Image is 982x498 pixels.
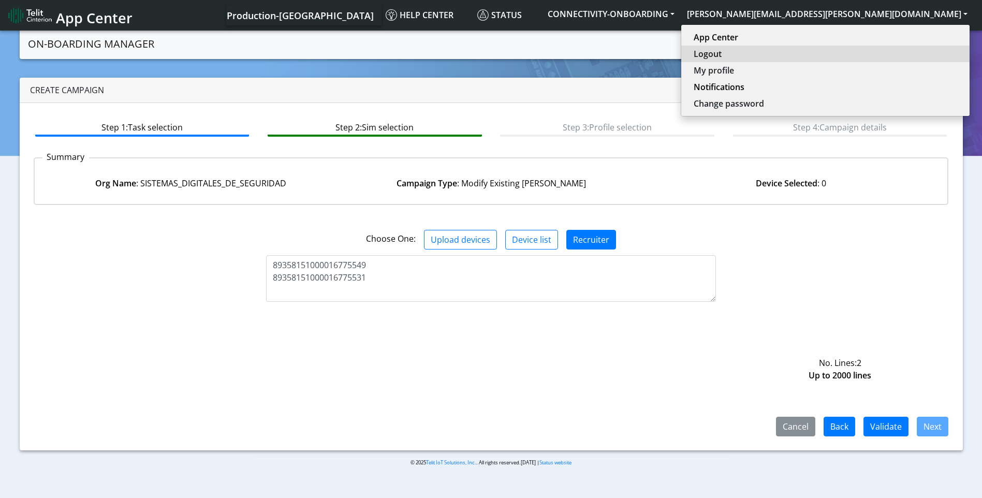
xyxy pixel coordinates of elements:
[253,459,729,466] p: © 2025 . All rights reserved.[DATE] |
[477,9,489,21] img: status.svg
[227,9,374,22] span: Production-[GEOGRAPHIC_DATA]
[8,7,52,24] img: logo-telit-cinterion-gw-new.png
[694,31,957,43] a: App Center
[505,230,558,250] button: Device list
[541,5,681,23] button: CONNECTIVITY-ONBOARDING
[566,230,616,250] button: Recruiter
[824,417,855,436] button: Back
[366,233,416,244] span: Choose One:
[756,178,817,189] strong: Device Selected
[694,81,957,93] a: Notifications
[857,357,861,369] span: 2
[426,459,476,466] a: Telit IoT Solutions, Inc.
[477,9,522,21] span: Status
[500,117,714,137] btn: Step 3: Profile selection
[681,62,970,79] button: My profile
[28,34,154,54] a: On-Boarding Manager
[776,417,815,436] button: Cancel
[681,29,970,46] button: App Center
[681,95,970,112] button: Change password
[56,8,133,27] span: App Center
[41,177,341,189] div: : SISTEMAS_DIGITALES_DE_SEGURIDAD
[681,79,970,95] button: Notifications
[681,5,974,23] button: [PERSON_NAME][EMAIL_ADDRESS][PERSON_NAME][DOMAIN_NAME]
[8,4,131,26] a: App Center
[641,177,941,189] div: : 0
[341,177,641,189] div: : Modify Existing [PERSON_NAME]
[35,117,249,137] btn: Step 1: Task selection
[268,117,481,137] btn: Step 2: Sim selection
[733,117,947,137] btn: Step 4: Campaign details
[382,5,473,25] a: Help center
[681,46,970,62] button: Logout
[917,417,948,436] button: Next
[724,357,956,369] div: No. Lines:
[424,230,497,250] button: Upload devices
[724,369,956,382] div: Up to 2000 lines
[397,178,457,189] strong: Campaign Type
[386,9,453,21] span: Help center
[42,151,89,163] p: Summary
[95,178,136,189] strong: Org Name
[539,459,571,466] a: Status website
[20,78,963,103] div: Create campaign
[386,9,397,21] img: knowledge.svg
[226,5,373,25] a: Your current platform instance
[473,5,541,25] a: Status
[863,417,908,436] button: Validate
